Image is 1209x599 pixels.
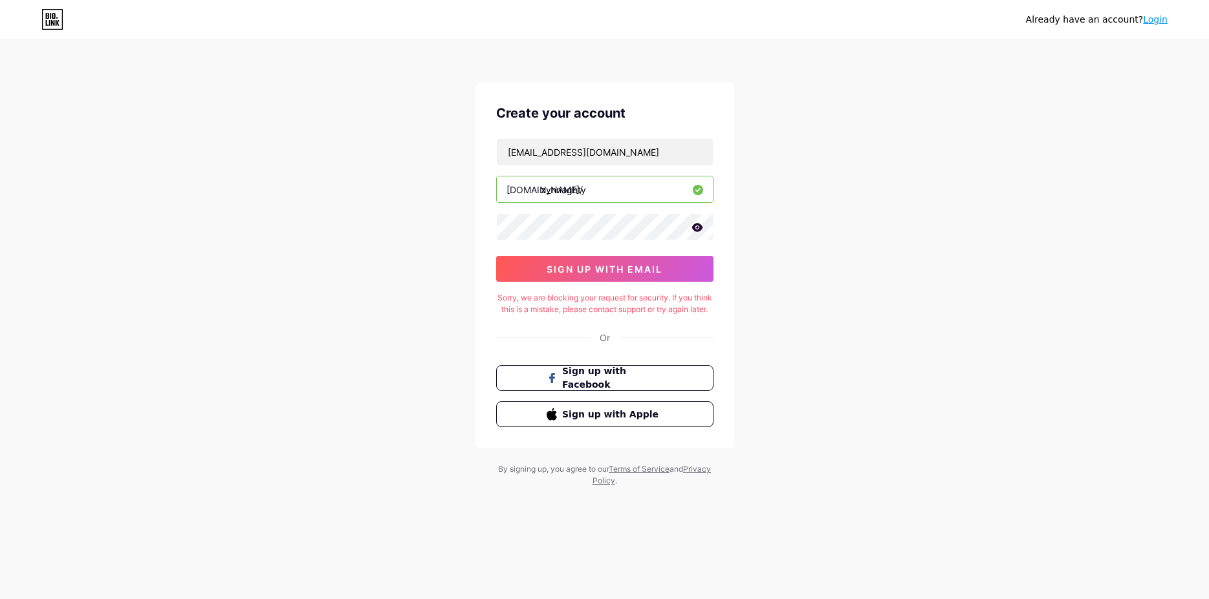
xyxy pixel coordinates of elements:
[496,256,713,282] button: sign up with email
[547,264,662,275] span: sign up with email
[496,292,713,315] div: Sorry, we are blocking your request for security. If you think this is a mistake, please contact ...
[609,464,670,474] a: Terms of Service
[496,103,713,123] div: Create your account
[1143,14,1168,25] a: Login
[562,364,662,392] span: Sign up with Facebook
[495,463,715,487] div: By signing up, you agree to our and .
[497,139,713,165] input: Email
[497,176,713,202] input: username
[1026,13,1168,26] div: Already have an account?
[506,183,583,196] div: [DOMAIN_NAME]/
[600,331,610,344] div: Or
[496,401,713,427] button: Sign up with Apple
[496,365,713,391] button: Sign up with Facebook
[562,408,662,421] span: Sign up with Apple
